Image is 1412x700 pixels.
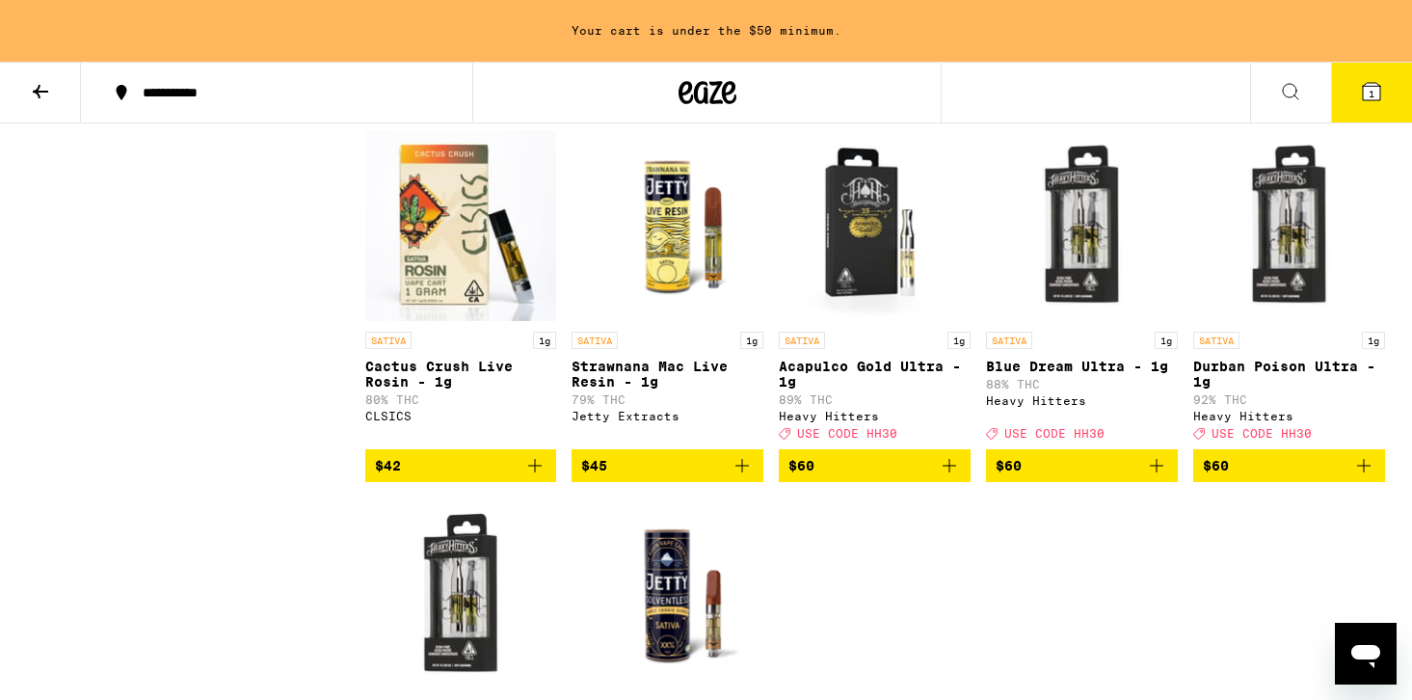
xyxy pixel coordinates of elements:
span: $42 [375,458,401,473]
p: Strawnana Mac Live Resin - 1g [572,359,763,390]
img: Heavy Hitters - Durban Poison Ultra - 1g [1193,129,1385,322]
p: Blue Dream Ultra - 1g [986,359,1178,374]
img: Jetty Extracts - Tangie Cookie Burger Solventless - 1g [572,498,763,690]
p: Acapulco Gold Ultra - 1g [779,359,971,390]
span: USE CODE HH30 [1004,427,1105,440]
p: 89% THC [779,393,971,406]
p: 1g [947,332,971,349]
img: Heavy Hitters - Maui Wowie Ultra - 1g [365,498,557,690]
button: Add to bag [365,449,557,482]
a: Open page for Durban Poison Ultra - 1g from Heavy Hitters [1193,129,1385,449]
img: CLSICS - Cactus Crush Live Rosin - 1g [365,129,557,322]
p: SATIVA [779,332,825,349]
div: Heavy Hitters [1193,410,1385,422]
a: Open page for Cactus Crush Live Rosin - 1g from CLSICS [365,129,557,449]
p: 88% THC [986,378,1178,390]
img: Heavy Hitters - Acapulco Gold Ultra - 1g [779,129,971,322]
span: USE CODE HH30 [797,427,897,440]
div: CLSICS [365,410,557,422]
iframe: Button to launch messaging window [1335,623,1397,685]
p: SATIVA [572,332,618,349]
span: $60 [996,458,1022,473]
span: $45 [581,458,607,473]
p: Durban Poison Ultra - 1g [1193,359,1385,390]
button: Add to bag [572,449,763,482]
span: $60 [788,458,814,473]
p: 1g [1362,332,1385,349]
span: $60 [1203,458,1229,473]
p: 80% THC [365,393,557,406]
button: Add to bag [779,449,971,482]
div: Heavy Hitters [779,410,971,422]
a: Open page for Acapulco Gold Ultra - 1g from Heavy Hitters [779,129,971,449]
p: Cactus Crush Live Rosin - 1g [365,359,557,390]
button: Add to bag [986,449,1178,482]
p: SATIVA [365,332,412,349]
p: 1g [1155,332,1178,349]
p: 1g [740,332,763,349]
p: SATIVA [1193,332,1239,349]
a: Open page for Strawnana Mac Live Resin - 1g from Jetty Extracts [572,129,763,449]
p: 1g [533,332,556,349]
div: Jetty Extracts [572,410,763,422]
span: USE CODE HH30 [1212,427,1312,440]
button: Add to bag [1193,449,1385,482]
p: SATIVA [986,332,1032,349]
img: Jetty Extracts - Strawnana Mac Live Resin - 1g [572,129,763,322]
img: Heavy Hitters - Blue Dream Ultra - 1g [986,129,1178,322]
div: Heavy Hitters [986,394,1178,407]
button: 1 [1331,63,1412,122]
p: 92% THC [1193,393,1385,406]
span: 1 [1369,88,1374,99]
p: 79% THC [572,393,763,406]
a: Open page for Blue Dream Ultra - 1g from Heavy Hitters [986,129,1178,449]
